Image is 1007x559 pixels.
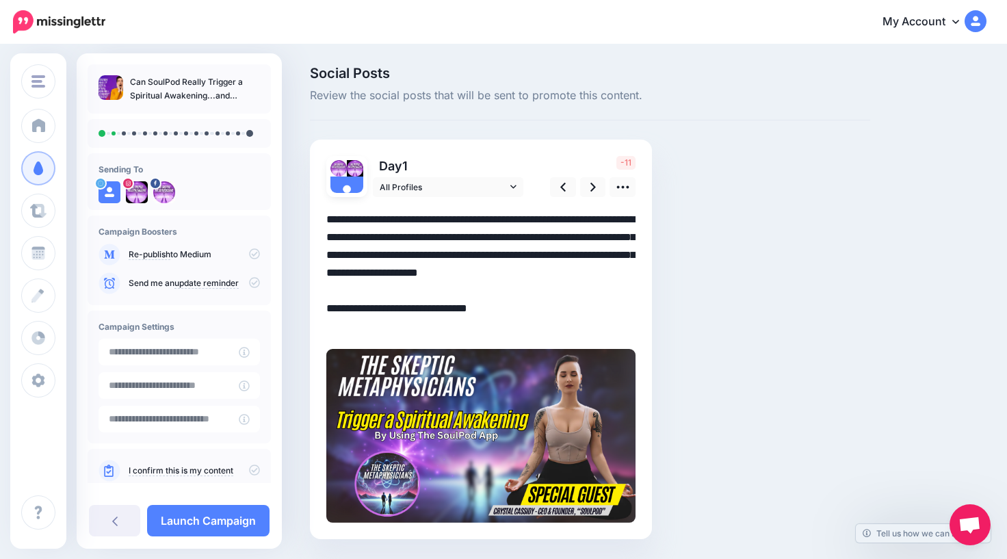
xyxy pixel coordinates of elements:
img: user_default_image.png [330,177,363,209]
h4: Campaign Settings [99,322,260,332]
img: 6ce4ae1a2bca4e3f758e316370906190_thumb.jpg [99,75,123,100]
span: 1 [402,159,408,173]
p: Can SoulPod Really Trigger a Spiritual Awakening...and Connect You to ETs? [130,75,260,103]
span: -11 [616,156,636,170]
img: THUWKN383LQSMSX59MNG9VVA3NP6G5LC.png [326,349,636,523]
a: I confirm this is my content [129,465,233,476]
img: 398694559_755142363325592_1851666557881600205_n-bsa141941.jpg [330,160,347,177]
p: Day [373,156,525,176]
p: Send me an [129,277,260,289]
span: Review the social posts that will be sent to promote this content. [310,87,870,105]
a: Re-publish [129,249,170,260]
img: 398694559_755142363325592_1851666557881600205_n-bsa141941.jpg [153,181,175,203]
img: menu.png [31,75,45,88]
h4: Sending To [99,164,260,174]
img: user_default_image.png [99,181,120,203]
img: 397599238_854002456209143_7495850539788434841_n-bsa141966.jpg [126,181,148,203]
img: Missinglettr [13,10,105,34]
a: Open chat [950,504,991,545]
span: Social Posts [310,66,870,80]
a: My Account [869,5,986,39]
a: All Profiles [373,177,523,197]
a: update reminder [174,278,239,289]
p: to Medium [129,248,260,261]
a: Tell us how we can improve [856,524,991,543]
span: All Profiles [380,180,507,194]
h4: Campaign Boosters [99,226,260,237]
img: 397599238_854002456209143_7495850539788434841_n-bsa141966.jpg [347,160,363,177]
